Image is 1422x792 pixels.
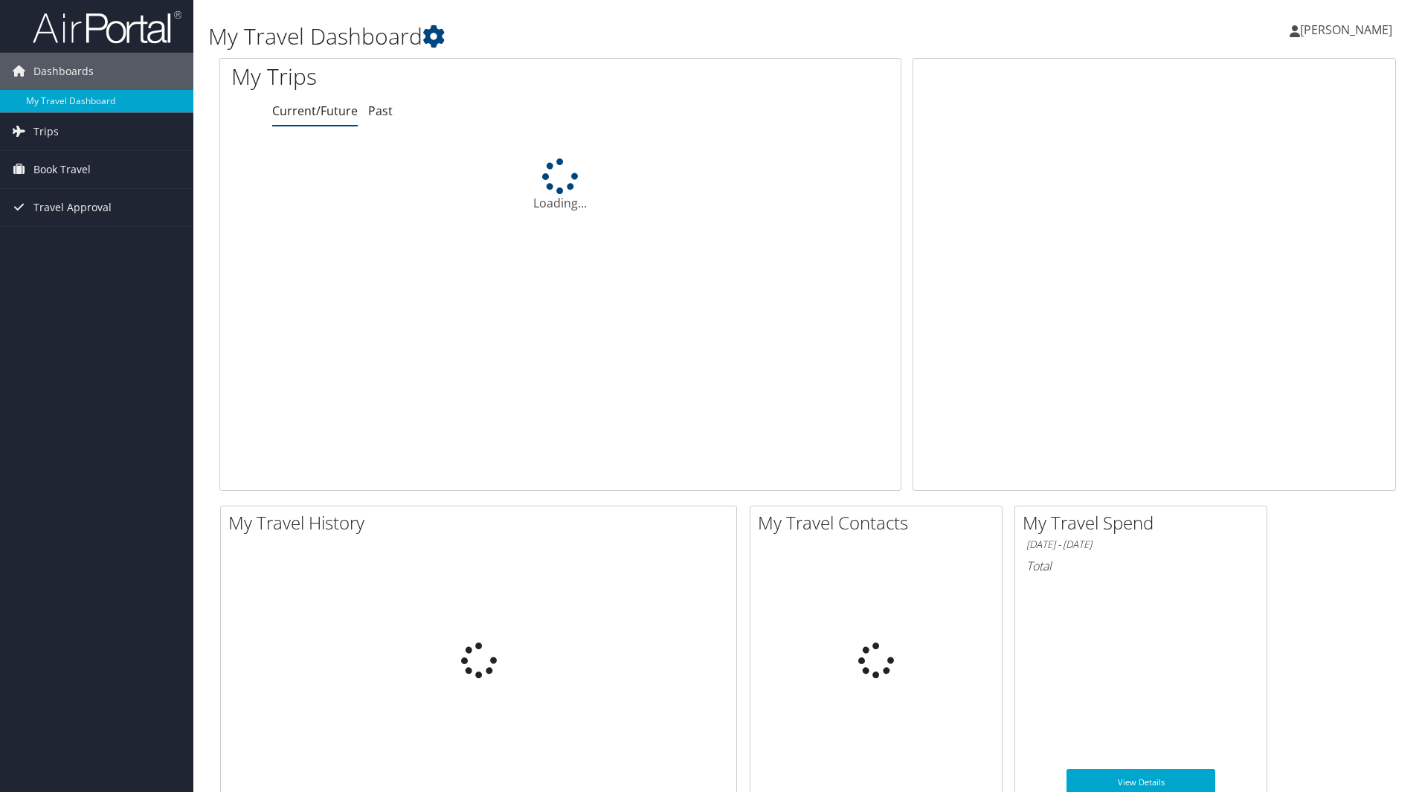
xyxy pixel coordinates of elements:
[33,113,59,150] span: Trips
[33,53,94,90] span: Dashboards
[1290,7,1407,52] a: [PERSON_NAME]
[1023,510,1267,535] h2: My Travel Spend
[272,103,358,119] a: Current/Future
[220,158,901,212] div: Loading...
[228,510,736,535] h2: My Travel History
[208,21,1008,52] h1: My Travel Dashboard
[368,103,393,119] a: Past
[33,151,91,188] span: Book Travel
[33,189,112,226] span: Travel Approval
[231,61,606,92] h1: My Trips
[1026,558,1255,574] h6: Total
[1300,22,1392,38] span: [PERSON_NAME]
[33,10,181,45] img: airportal-logo.png
[1026,538,1255,552] h6: [DATE] - [DATE]
[758,510,1002,535] h2: My Travel Contacts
